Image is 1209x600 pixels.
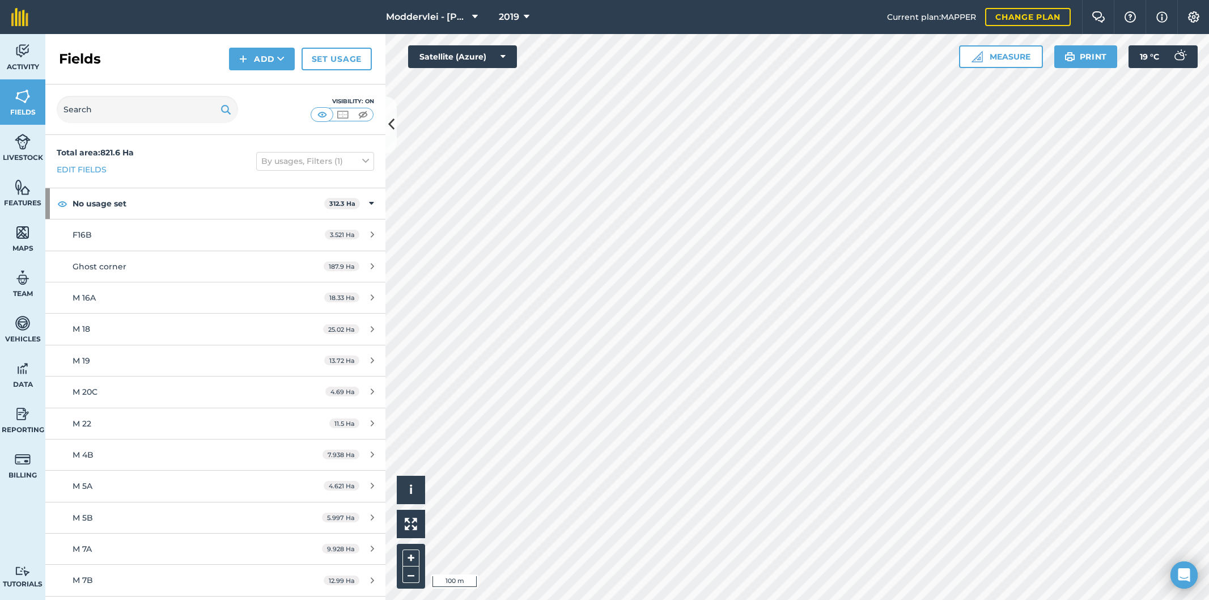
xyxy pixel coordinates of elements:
[985,8,1071,26] a: Change plan
[1156,10,1168,24] img: svg+xml;base64,PHN2ZyB4bWxucz0iaHR0cDovL3d3dy53My5vcmcvMjAwMC9zdmciIHdpZHRoPSIxNyIgaGVpZ2h0PSIxNy...
[73,450,94,460] span: M 4B
[325,230,359,239] span: 3.521 Ha
[45,282,385,313] a: M 16A18.33 Ha
[45,219,385,250] a: F16B3.521 Ha
[220,103,231,116] img: svg+xml;base64,PHN2ZyB4bWxucz0iaHR0cDovL3d3dy53My5vcmcvMjAwMC9zdmciIHdpZHRoPSIxOSIgaGVpZ2h0PSIyNC...
[45,440,385,470] a: M 4B7.938 Ha
[73,230,92,240] span: F16B
[311,97,374,106] div: Visibility: On
[73,387,97,397] span: M 20C
[405,518,417,530] img: Four arrows, one pointing top left, one top right, one bottom right and the last bottom left
[499,10,519,24] span: 2019
[45,251,385,282] a: Ghost corner187.9 Ha
[45,565,385,595] a: M 7B12.99 Ha
[324,293,359,302] span: 18.33 Ha
[45,377,385,407] a: M 20C4.69 Ha
[15,224,31,241] img: svg+xml;base64,PHN2ZyB4bWxucz0iaHR0cDovL3d3dy53My5vcmcvMjAwMC9zdmciIHdpZHRoPSI1NiIgaGVpZ2h0PSI2MC...
[329,200,355,208] strong: 312.3 Ha
[57,96,238,123] input: Search
[959,45,1043,68] button: Measure
[57,147,134,158] strong: Total area : 821.6 Ha
[409,483,413,497] span: i
[15,179,31,196] img: svg+xml;base64,PHN2ZyB4bWxucz0iaHR0cDovL3d3dy53My5vcmcvMjAwMC9zdmciIHdpZHRoPSI1NiIgaGVpZ2h0PSI2MC...
[73,188,324,219] strong: No usage set
[15,269,31,286] img: svg+xml;base64,PD94bWwgdmVyc2lvbj0iMS4wIiBlbmNvZGluZz0idXRmLTgiPz4KPCEtLSBHZW5lcmF0b3I6IEFkb2JlIE...
[73,356,90,366] span: M 19
[15,566,31,577] img: svg+xml;base64,PD94bWwgdmVyc2lvbj0iMS4wIiBlbmNvZGluZz0idXRmLTgiPz4KPCEtLSBHZW5lcmF0b3I6IEFkb2JlIE...
[302,48,372,70] a: Set usage
[408,45,517,68] button: Satellite (Azure)
[45,408,385,439] a: M 2211.5 Ha
[972,51,983,62] img: Ruler icon
[329,419,359,428] span: 11.5 Ha
[1054,45,1118,68] button: Print
[45,188,385,219] div: No usage set312.3 Ha
[1140,45,1159,68] span: 19 ° C
[322,513,359,522] span: 5.997 Ha
[322,544,359,553] span: 9.928 Ha
[325,387,359,396] span: 4.69 Ha
[45,471,385,501] a: M 5A4.621 Ha
[73,513,93,523] span: M 5B
[324,261,359,271] span: 187.9 Ha
[15,133,31,150] img: svg+xml;base64,PD94bWwgdmVyc2lvbj0iMS4wIiBlbmNvZGluZz0idXRmLTgiPz4KPCEtLSBHZW5lcmF0b3I6IEFkb2JlIE...
[323,450,359,459] span: 7.938 Ha
[336,109,350,120] img: svg+xml;base64,PHN2ZyB4bWxucz0iaHR0cDovL3d3dy53My5vcmcvMjAwMC9zdmciIHdpZHRoPSI1MCIgaGVpZ2h0PSI0MC...
[73,481,92,491] span: M 5A
[15,405,31,422] img: svg+xml;base64,PD94bWwgdmVyc2lvbj0iMS4wIiBlbmNvZGluZz0idXRmLTgiPz4KPCEtLSBHZW5lcmF0b3I6IEFkb2JlIE...
[1092,11,1105,23] img: Two speech bubbles overlapping with the left bubble in the forefront
[73,293,96,303] span: M 16A
[887,11,976,23] span: Current plan : MAPPER
[323,324,359,334] span: 25.02 Ha
[15,360,31,377] img: svg+xml;base64,PD94bWwgdmVyc2lvbj0iMS4wIiBlbmNvZGluZz0idXRmLTgiPz4KPCEtLSBHZW5lcmF0b3I6IEFkb2JlIE...
[45,534,385,564] a: M 7A9.928 Ha
[397,476,425,504] button: i
[324,356,359,365] span: 13.72 Ha
[15,451,31,468] img: svg+xml;base64,PD94bWwgdmVyc2lvbj0iMS4wIiBlbmNvZGluZz0idXRmLTgiPz4KPCEtLSBHZW5lcmF0b3I6IEFkb2JlIE...
[356,109,370,120] img: svg+xml;base64,PHN2ZyB4bWxucz0iaHR0cDovL3d3dy53My5vcmcvMjAwMC9zdmciIHdpZHRoPSI1MCIgaGVpZ2h0PSI0MC...
[256,152,374,170] button: By usages, Filters (1)
[57,163,107,176] a: Edit fields
[73,261,126,272] span: Ghost corner
[15,43,31,60] img: svg+xml;base64,PD94bWwgdmVyc2lvbj0iMS4wIiBlbmNvZGluZz0idXRmLTgiPz4KPCEtLSBHZW5lcmF0b3I6IEFkb2JlIE...
[45,314,385,344] a: M 1825.02 Ha
[59,50,101,68] h2: Fields
[402,550,419,567] button: +
[73,575,93,585] span: M 7B
[1123,11,1137,23] img: A question mark icon
[324,481,359,491] span: 4.621 Ha
[15,88,31,105] img: svg+xml;base64,PHN2ZyB4bWxucz0iaHR0cDovL3d3dy53My5vcmcvMjAwMC9zdmciIHdpZHRoPSI1NiIgaGVpZ2h0PSI2MC...
[315,109,329,120] img: svg+xml;base64,PHN2ZyB4bWxucz0iaHR0cDovL3d3dy53My5vcmcvMjAwMC9zdmciIHdpZHRoPSI1MCIgaGVpZ2h0PSI0MC...
[1187,11,1200,23] img: A cog icon
[1170,561,1198,589] div: Open Intercom Messenger
[57,197,67,210] img: svg+xml;base64,PHN2ZyB4bWxucz0iaHR0cDovL3d3dy53My5vcmcvMjAwMC9zdmciIHdpZHRoPSIxOCIgaGVpZ2h0PSIyNC...
[11,8,28,26] img: fieldmargin Logo
[1129,45,1198,68] button: 19 °C
[1168,45,1191,68] img: svg+xml;base64,PD94bWwgdmVyc2lvbj0iMS4wIiBlbmNvZGluZz0idXRmLTgiPz4KPCEtLSBHZW5lcmF0b3I6IEFkb2JlIE...
[73,419,91,429] span: M 22
[45,345,385,376] a: M 1913.72 Ha
[239,52,247,66] img: svg+xml;base64,PHN2ZyB4bWxucz0iaHR0cDovL3d3dy53My5vcmcvMjAwMC9zdmciIHdpZHRoPSIxNCIgaGVpZ2h0PSIyNC...
[73,324,90,334] span: M 18
[386,10,468,24] span: Moddervlei - [PERSON_NAME]
[229,48,295,70] button: Add
[402,567,419,583] button: –
[324,576,359,585] span: 12.99 Ha
[45,502,385,533] a: M 5B5.997 Ha
[1064,50,1075,64] img: svg+xml;base64,PHN2ZyB4bWxucz0iaHR0cDovL3d3dy53My5vcmcvMjAwMC9zdmciIHdpZHRoPSIxOSIgaGVpZ2h0PSIyNC...
[15,315,31,332] img: svg+xml;base64,PD94bWwgdmVyc2lvbj0iMS4wIiBlbmNvZGluZz0idXRmLTgiPz4KPCEtLSBHZW5lcmF0b3I6IEFkb2JlIE...
[73,544,92,554] span: M 7A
